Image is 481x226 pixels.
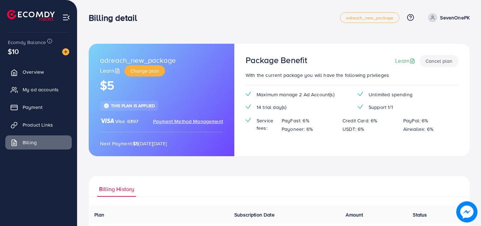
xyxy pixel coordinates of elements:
[5,100,72,114] a: Payment
[425,13,470,22] a: SevenOnePK
[5,118,72,132] a: Product Links
[346,16,393,20] span: adreach_new_package
[346,211,363,218] span: Amount
[234,211,275,218] span: Subscription Date
[99,185,134,193] span: Billing History
[246,71,458,79] p: With the current package you will have the following privileges
[257,117,276,132] span: Service fees:
[282,125,313,133] p: Payoneer: 6%
[115,118,125,125] span: Visa
[130,67,159,74] span: Change plan
[5,83,72,97] a: My ad accounts
[23,139,37,146] span: Billing
[23,121,53,128] span: Product Links
[403,116,428,125] p: PayPal: 6%
[23,68,44,75] span: Overview
[358,104,363,109] img: tick
[104,103,109,109] img: tick
[100,55,176,65] span: adreach_new_package
[257,91,334,98] span: Maximum manage 2 Ad Account(s)
[153,118,223,125] span: Payment Method Management
[369,91,412,98] span: Unlimited spending
[8,46,19,56] span: $10
[127,118,139,125] span: 6397
[358,92,363,96] img: tick
[100,139,223,148] p: Next Payment: [DATE][DATE]
[456,201,477,222] img: image
[342,125,364,133] p: USDT: 6%
[100,67,122,75] a: Learn
[5,135,72,149] a: Billing
[7,10,55,21] img: logo
[62,13,70,22] img: menu
[23,86,59,93] span: My ad accounts
[111,103,155,109] span: This plan is applied
[413,211,427,218] span: Status
[246,118,251,122] img: tick
[100,118,114,124] img: brand
[282,116,309,125] p: PayFast: 6%
[89,13,143,23] h3: Billing detail
[403,125,433,133] p: Airwallex: 6%
[342,116,377,125] p: Credit Card: 6%
[246,104,251,109] img: tick
[257,104,286,111] span: 14 trial day(s)
[246,92,251,96] img: tick
[369,104,393,111] span: Support 1/1
[246,55,307,65] h3: Package Benefit
[23,104,42,111] span: Payment
[94,211,105,218] span: Plan
[133,140,139,147] strong: $5
[100,78,223,93] h1: $5
[124,65,165,77] button: Change plan
[340,12,399,23] a: adreach_new_package
[5,65,72,79] a: Overview
[8,39,46,46] span: Ecomdy Balance
[440,13,470,22] p: SevenOnePK
[420,55,458,67] button: Cancel plan
[395,57,417,65] a: Learn
[62,48,69,55] img: image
